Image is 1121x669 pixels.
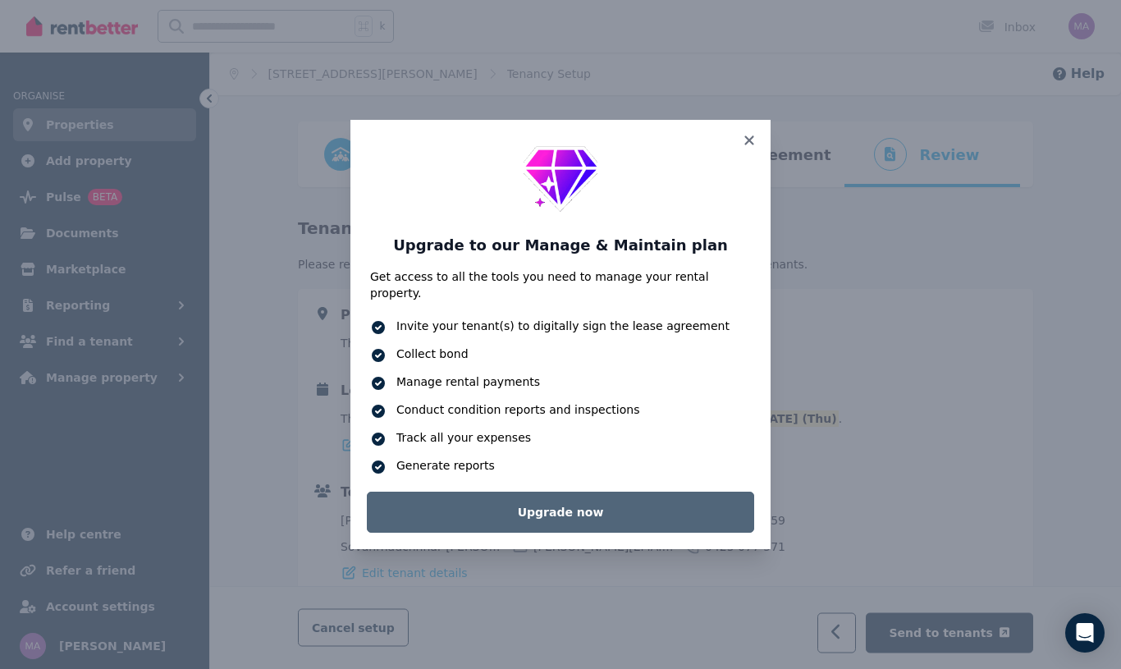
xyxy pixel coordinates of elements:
[396,318,751,334] span: Invite your tenant(s) to digitally sign the lease agreement
[524,140,597,213] img: Upgrade to manage platform
[1065,613,1105,653] div: Open Intercom Messenger
[370,268,751,301] p: Get access to all the tools you need to manage your rental property.
[370,236,751,255] h3: Upgrade to our Manage & Maintain plan
[396,457,751,474] span: Generate reports
[396,401,751,418] span: Conduct condition reports and inspections
[367,492,754,533] a: Upgrade now
[396,373,751,390] span: Manage rental payments
[396,346,751,362] span: Collect bond
[396,429,751,446] span: Track all your expenses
